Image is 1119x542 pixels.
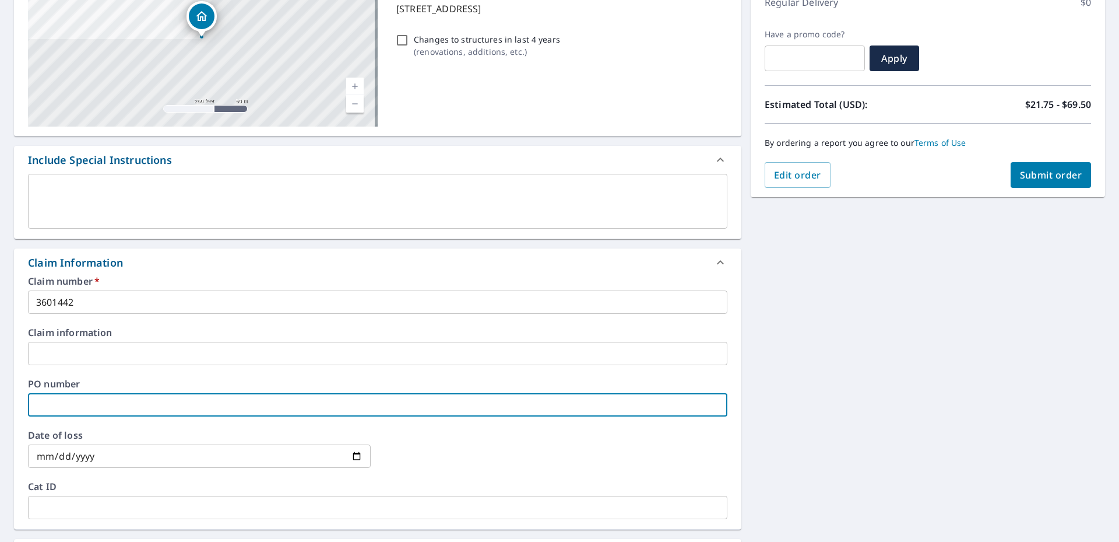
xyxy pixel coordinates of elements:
[870,46,919,71] button: Apply
[774,169,821,181] span: Edit order
[1025,97,1091,111] p: $21.75 - $69.50
[28,152,172,168] div: Include Special Instructions
[396,2,723,16] p: [STREET_ADDRESS]
[765,97,928,111] p: Estimated Total (USD):
[414,46,560,58] p: ( renovations, additions, etc. )
[14,146,741,174] div: Include Special Instructions
[765,29,865,40] label: Have a promo code?
[914,137,966,148] a: Terms of Use
[186,1,217,37] div: Dropped pin, building 1, Residential property, 2773 Turnpike St Susquehanna, PA 18847
[346,78,364,95] a: Current Level 17, Zoom In
[1020,169,1082,181] span: Submit order
[1011,162,1092,188] button: Submit order
[14,249,741,277] div: Claim Information
[765,138,1091,148] p: By ordering a report you agree to our
[28,482,727,491] label: Cat ID
[346,95,364,113] a: Current Level 17, Zoom Out
[28,255,123,271] div: Claim Information
[28,379,727,389] label: PO number
[414,33,560,46] p: Changes to structures in last 4 years
[765,162,831,188] button: Edit order
[879,52,910,65] span: Apply
[28,328,727,337] label: Claim information
[28,277,727,286] label: Claim number
[28,431,371,440] label: Date of loss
